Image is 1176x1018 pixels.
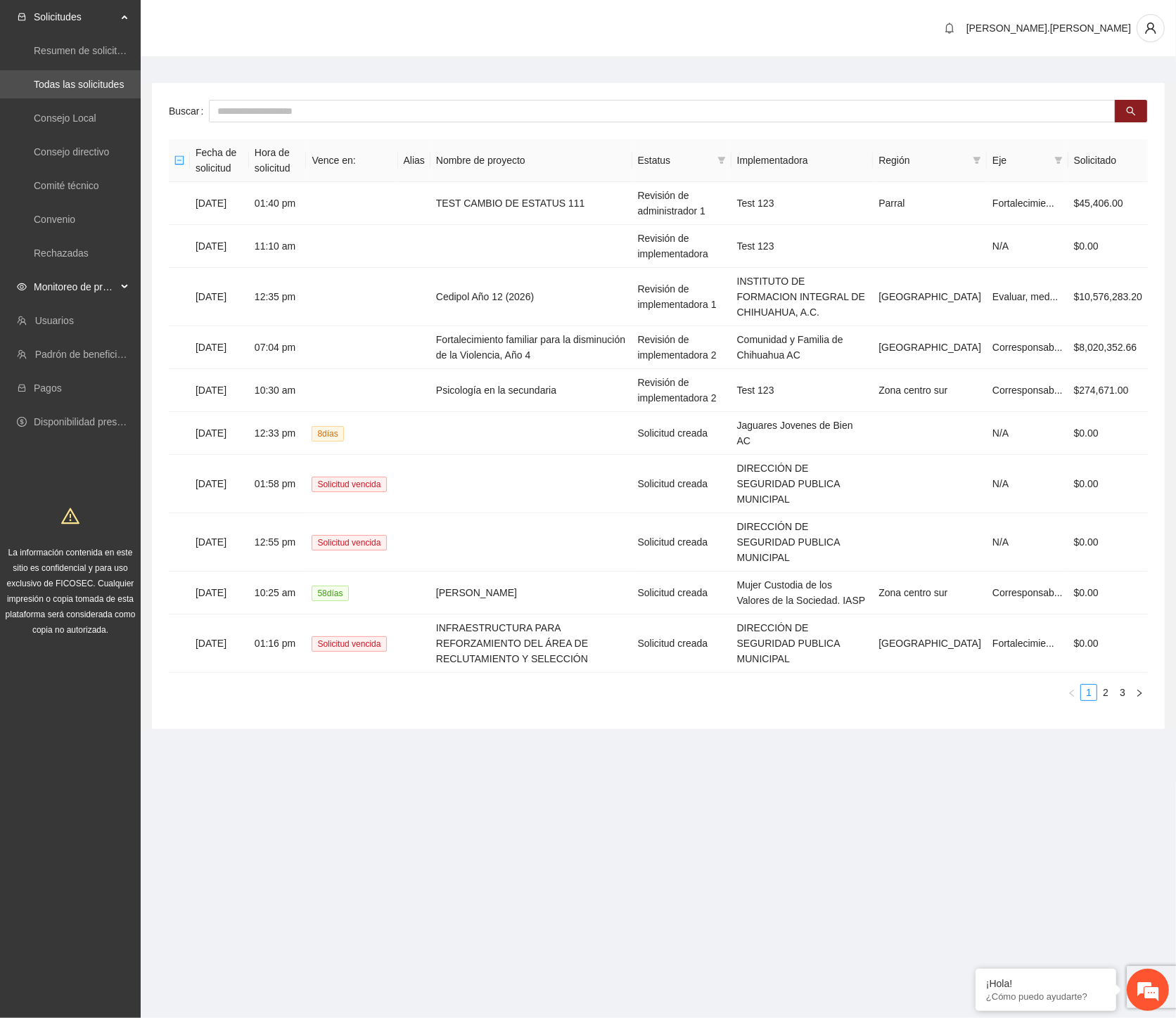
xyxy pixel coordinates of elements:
[1126,106,1136,117] span: search
[1098,685,1113,700] a: 2
[1068,614,1148,673] td: $0.00
[731,139,874,182] th: Implementadora
[1081,685,1097,700] a: 1
[312,535,386,550] span: Solicitud vencida
[731,572,874,614] td: Mujer Custodia de los Valores de la Sociedad. IASP
[873,268,987,326] td: [GEOGRAPHIC_DATA]
[1115,100,1147,122] button: search
[190,182,249,225] td: [DATE]
[1068,225,1148,268] td: $0.00
[632,225,731,268] td: Revisión de implementadora
[249,139,307,182] th: Hora de solicitud
[34,79,124,90] a: Todas las solicitudes
[190,412,249,455] td: [DATE]
[1131,684,1148,701] button: right
[992,385,1063,396] span: Corresponsab...
[1068,268,1148,326] td: $10,576,283.20
[873,326,987,369] td: [GEOGRAPHIC_DATA]
[73,72,236,90] div: Chatee con nosotros ahora
[731,455,874,513] td: DIRECCIÓN DE SEGURIDAD PUBLICA MUNICIPAL
[61,507,79,525] span: warning
[34,247,89,259] a: Rechazadas
[1068,572,1148,614] td: $0.00
[1063,684,1080,701] li: Previous Page
[632,412,731,455] td: Solicitud creada
[190,268,249,326] td: [DATE]
[1097,684,1114,701] li: 2
[1052,150,1066,171] span: filter
[1068,326,1148,369] td: $8,020,352.66
[632,513,731,572] td: Solicitud creada
[638,153,712,168] span: Estatus
[966,22,1131,34] span: [PERSON_NAME].[PERSON_NAME]
[992,291,1058,302] span: Evaluar, med...
[249,412,307,455] td: 12:33 pm
[873,369,987,412] td: Zona centro sur
[632,268,731,326] td: Revisión de implementadora 1
[731,412,874,455] td: Jaguares Jovenes de Bien AC
[992,587,1063,598] span: Corresponsab...
[731,326,874,369] td: Comunidad y Familia de Chihuahua AC
[430,369,632,412] td: Psicología en la secundaria
[7,384,268,433] textarea: Escriba su mensaje y pulse “Intro”
[34,112,96,124] a: Consejo Local
[34,214,75,225] a: Convenio
[1068,369,1148,412] td: $274,671.00
[939,22,960,34] span: bell
[731,369,874,412] td: Test 123
[249,326,307,369] td: 07:04 pm
[1068,182,1148,225] td: $45,406.00
[986,978,1106,989] div: ¡Hola!
[6,548,136,635] span: La información contenida en este sitio es confidencial y para uso exclusivo de FICOSEC. Cualquier...
[35,315,74,326] a: Usuarios
[1068,513,1148,572] td: $0.00
[249,369,307,412] td: 10:30 am
[992,342,1063,353] span: Corresponsab...
[1135,689,1144,697] span: right
[306,139,397,182] th: Vence en:
[430,268,632,326] td: Cedipol Año 12 (2026)
[249,572,307,614] td: 10:25 am
[632,182,731,225] td: Revisión de administrador 1
[987,412,1068,455] td: N/A
[312,586,348,601] span: 58 día s
[873,182,987,225] td: Parral
[34,3,117,31] span: Solicitudes
[1068,412,1148,455] td: $0.00
[34,416,154,427] a: Disponibilidad presupuestal
[35,349,139,360] a: Padrón de beneficiarios
[190,455,249,513] td: [DATE]
[717,156,726,165] span: filter
[17,282,27,292] span: eye
[987,455,1068,513] td: N/A
[973,156,981,165] span: filter
[34,382,62,394] a: Pagos
[992,638,1054,649] span: Fortalecimie...
[970,150,984,171] span: filter
[34,146,109,157] a: Consejo directivo
[987,225,1068,268] td: N/A
[1137,14,1165,42] button: user
[17,12,27,22] span: inbox
[992,153,1049,168] span: Eje
[249,614,307,673] td: 01:16 pm
[398,139,430,182] th: Alias
[731,268,874,326] td: INSTITUTO DE FORMACION INTEGRAL DE CHIHUAHUA, A.C.
[1114,684,1131,701] li: 3
[249,268,307,326] td: 12:35 pm
[190,614,249,673] td: [DATE]
[715,150,729,171] span: filter
[632,326,731,369] td: Revisión de implementadora 2
[82,188,194,330] span: Estamos en línea.
[190,572,249,614] td: [DATE]
[1115,685,1130,700] a: 3
[731,182,874,225] td: Test 123
[1054,156,1063,165] span: filter
[1080,684,1097,701] li: 1
[1068,455,1148,513] td: $0.00
[987,513,1068,572] td: N/A
[34,45,192,56] a: Resumen de solicitudes por aprobar
[1137,22,1164,34] span: user
[430,614,632,673] td: INFRAESTRUCTURA PARA REFORZAMIENTO DEL ÁREA DE RECLUTAMIENTO Y SELECCIÓN
[190,225,249,268] td: [DATE]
